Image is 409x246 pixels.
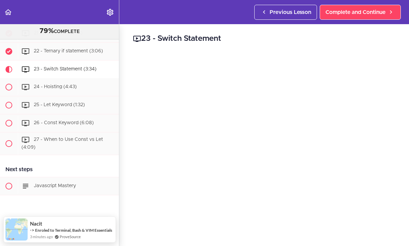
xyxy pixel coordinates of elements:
[60,234,81,240] a: ProveSource
[40,28,54,34] span: 79%
[106,8,114,16] svg: Settings Menu
[325,8,385,16] span: Complete and Continue
[270,8,311,16] span: Previous Lesson
[320,5,401,20] a: Complete and Continue
[5,218,28,241] img: provesource social proof notification image
[34,67,96,71] span: 23 - Switch Statement (3:34)
[254,5,317,20] a: Previous Lesson
[30,227,34,233] span: ->
[34,102,85,107] span: 25 - Let Keyword (1:32)
[30,221,42,227] span: Nacit
[9,27,110,36] div: COMPLETE
[34,120,94,125] span: 26 - Const Keyword (6:08)
[34,84,77,89] span: 24 - Hoisting (4:43)
[35,227,112,233] a: Enroled to Terminal, Bash & VIM Essentials
[34,183,76,188] span: Javascript Mastery
[21,137,103,150] span: 27 - When to Use Const vs Let (4:09)
[34,49,103,53] span: 22 - Ternary if statement (3:06)
[30,234,53,240] span: 3 minutes ago
[4,8,12,16] svg: Back to course curriculum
